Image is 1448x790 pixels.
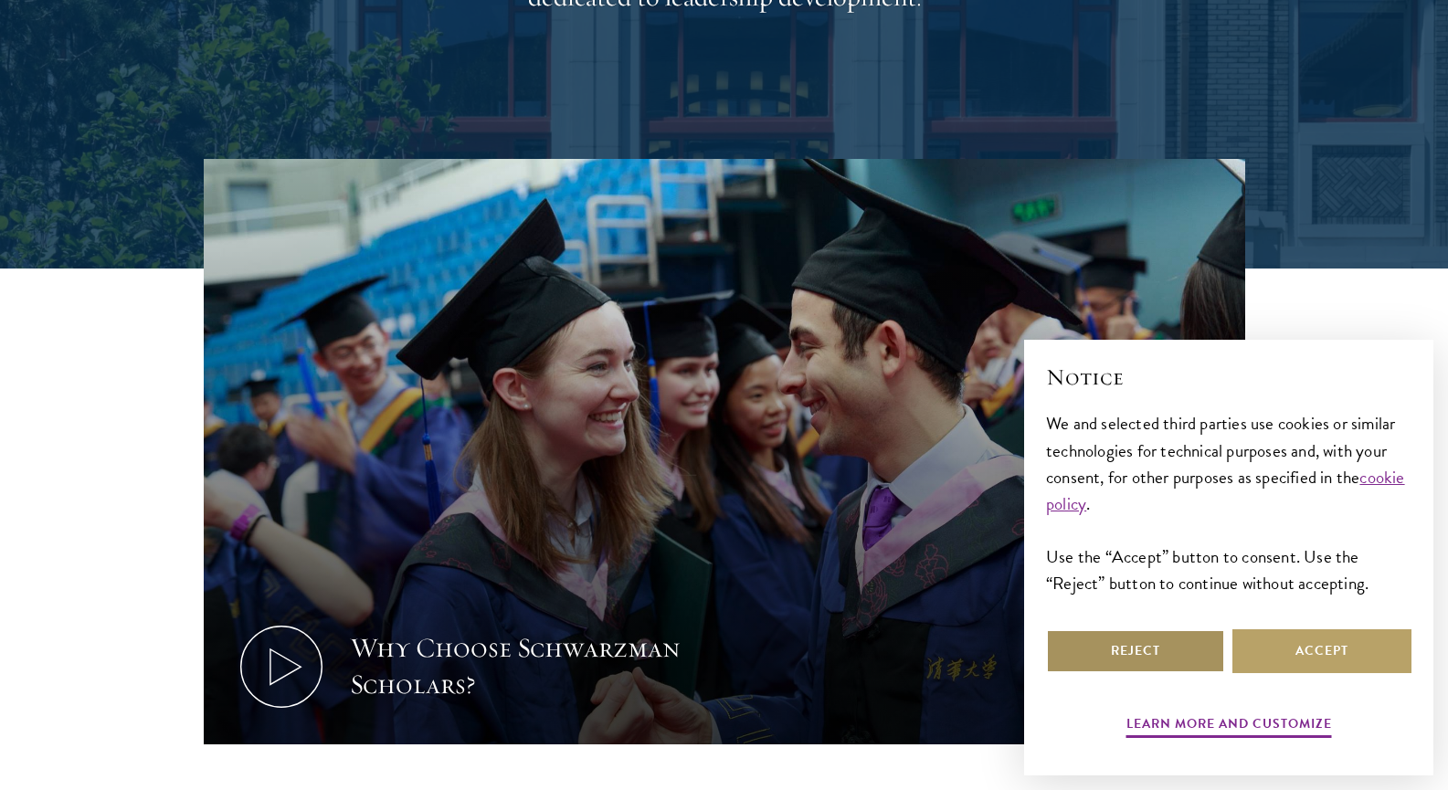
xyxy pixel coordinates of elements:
[1046,629,1225,673] button: Reject
[1046,410,1411,595] div: We and selected third parties use cookies or similar technologies for technical purposes and, wit...
[1046,362,1411,393] h2: Notice
[1232,629,1411,673] button: Accept
[350,630,688,703] div: Why Choose Schwarzman Scholars?
[1046,464,1405,517] a: cookie policy
[204,159,1245,744] button: Why Choose Schwarzman Scholars?
[1126,712,1332,741] button: Learn more and customize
